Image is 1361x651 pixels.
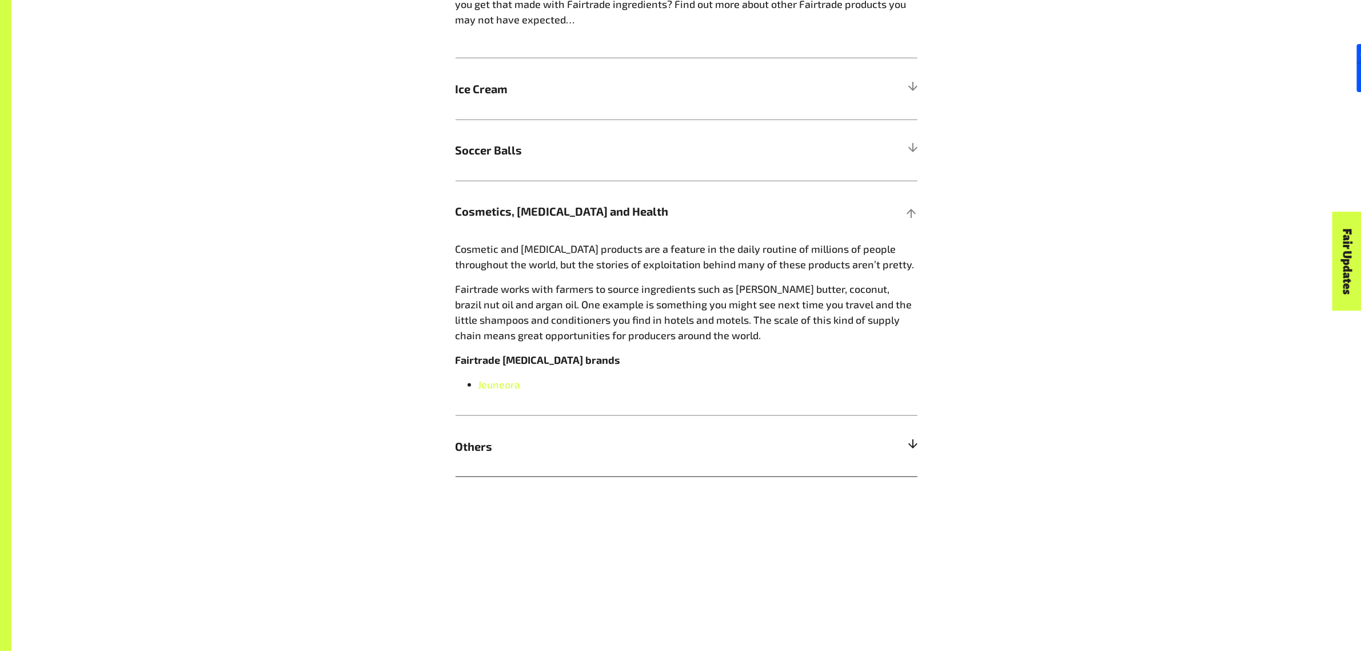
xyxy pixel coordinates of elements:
span: Ice Cream [456,80,802,97]
span: Cosmetics, [MEDICAL_DATA] and Health [456,203,802,220]
span: Others [456,438,802,455]
a: Jeuneora [478,378,521,391]
b: Fairtrade [MEDICAL_DATA] brands [456,354,621,366]
span: Cosmetic and [MEDICAL_DATA] products are a feature in the daily routine of millions of people thr... [456,243,915,271]
span: Soccer Balls [456,141,802,158]
span: Fairtrade works with farmers to source ingredients such as [PERSON_NAME] butter, coconut, brazil ... [456,283,912,342]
